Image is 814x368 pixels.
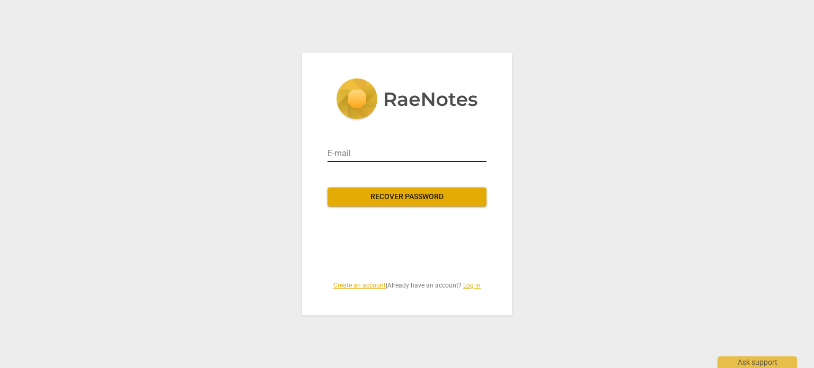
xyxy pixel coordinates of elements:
a: Log in [463,282,481,289]
img: 5ac2273c67554f335776073100b6d88f.svg [336,78,478,122]
button: Recover password [328,187,486,207]
span: | Already have an account? [328,281,486,290]
a: Create an account [333,282,386,289]
div: Ask support [718,356,797,368]
span: Recover password [336,192,478,202]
